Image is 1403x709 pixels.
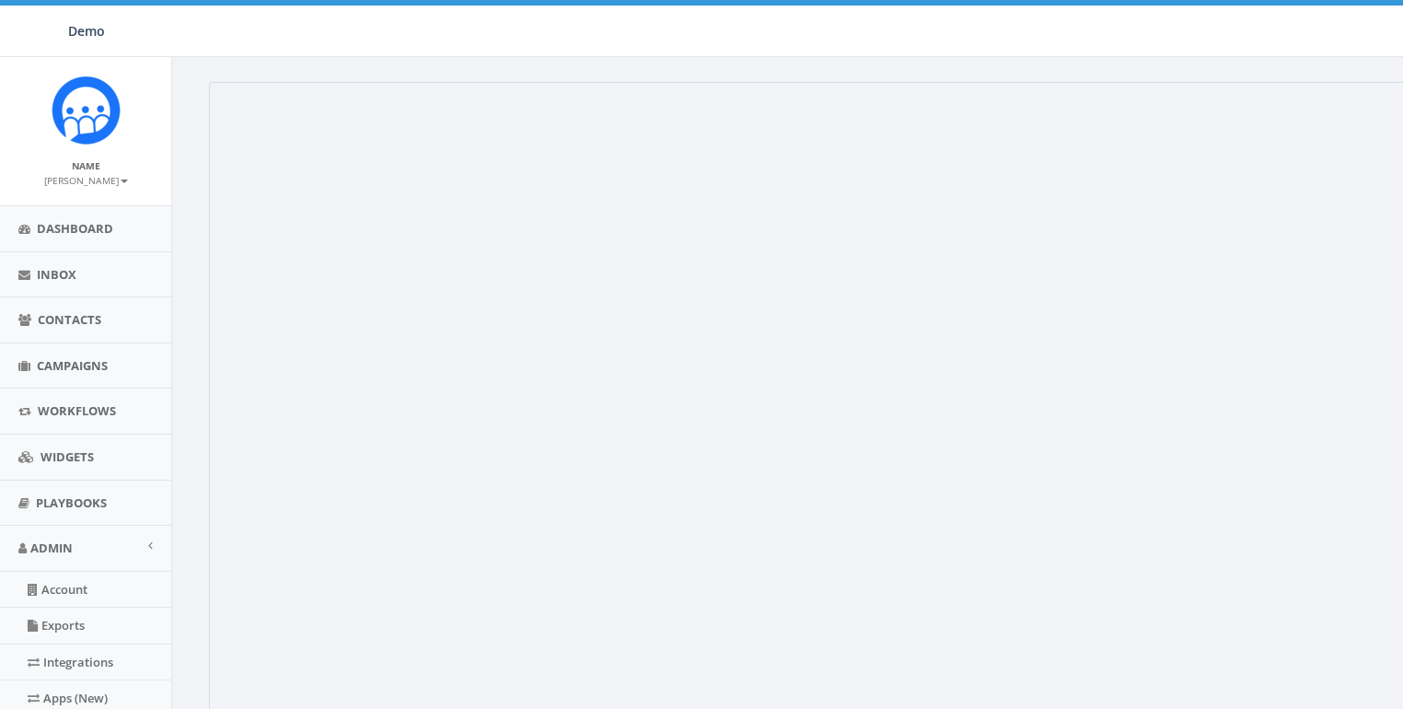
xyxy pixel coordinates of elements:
small: [PERSON_NAME] [44,174,128,187]
a: [PERSON_NAME] [44,171,128,188]
span: Dashboard [37,220,113,237]
span: Contacts [38,311,101,328]
span: Workflows [38,402,116,419]
img: Icon_1.png [52,76,121,145]
span: Inbox [37,266,76,283]
span: Playbooks [36,494,107,511]
span: Admin [30,540,73,556]
span: Demo [68,22,105,40]
small: Name [72,159,100,172]
span: Campaigns [37,357,108,374]
span: Widgets [41,448,94,465]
